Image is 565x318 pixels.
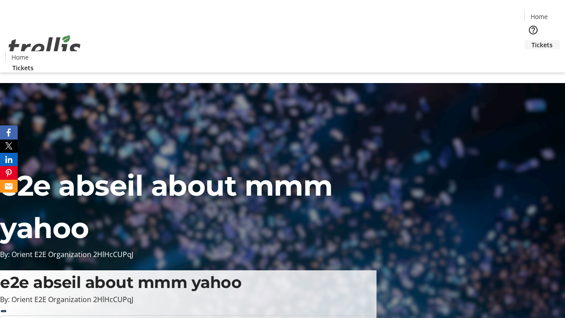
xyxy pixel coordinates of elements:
span: Home [531,12,548,21]
span: Tickets [12,63,34,72]
img: Orient E2E Organization 2HlHcCUPqJ's Logo [5,25,84,69]
button: Help [524,21,542,39]
a: Home [6,53,34,62]
a: Tickets [5,63,41,72]
span: Tickets [531,40,553,49]
span: Home [11,53,29,62]
a: Tickets [524,40,560,49]
a: Home [525,12,553,21]
button: Cart [524,49,542,67]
